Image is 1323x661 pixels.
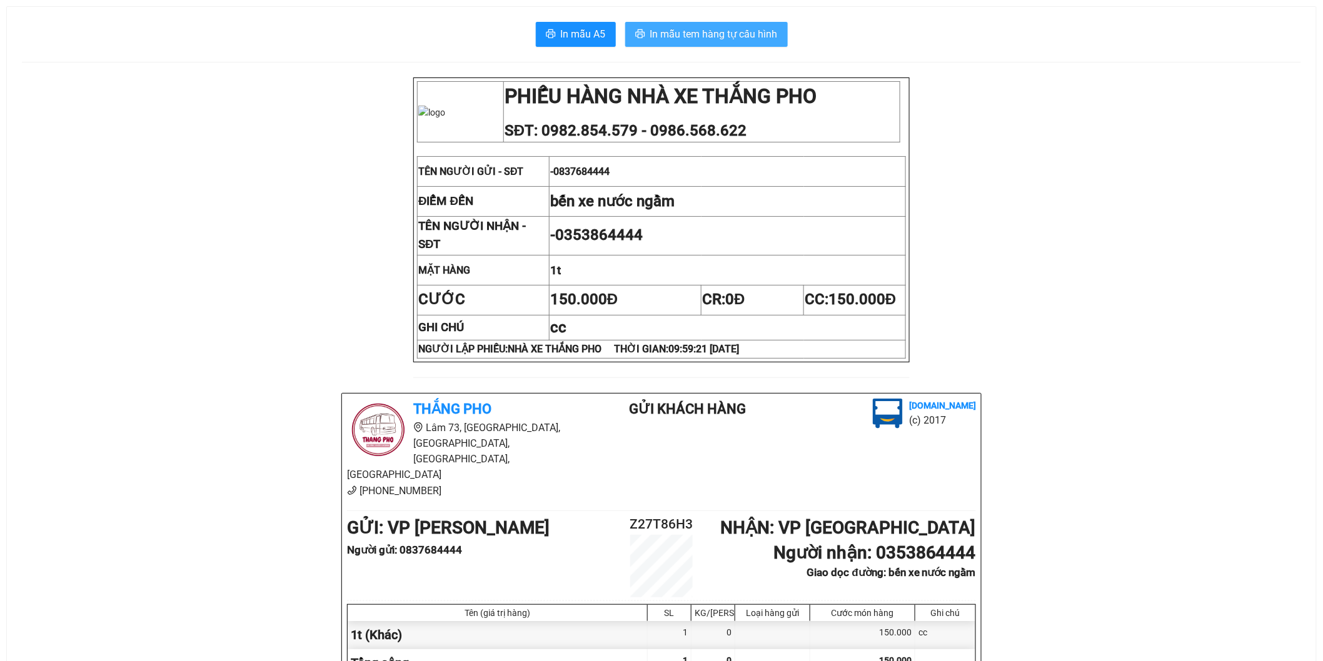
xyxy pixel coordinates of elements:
[725,291,745,308] span: 0Đ
[805,291,896,308] span: CC:
[807,566,976,579] b: Giao dọc đường: bến xe nước ngầm
[550,166,610,177] span: -
[418,321,464,334] strong: GHI CHÚ
[550,319,566,336] span: cc
[550,291,618,308] span: 150.000Đ
[909,400,976,410] b: [DOMAIN_NAME]
[553,166,610,177] span: 0837684444
[536,22,616,47] button: printerIn mẫu A5
[651,608,688,618] div: SL
[813,608,912,618] div: Cước món hàng
[348,621,648,649] div: 1t (Khác)
[909,412,976,428] li: (c) 2017
[413,401,491,417] b: Thắng Pho
[915,621,975,649] div: cc
[720,517,976,538] b: NHẬN : VP [GEOGRAPHIC_DATA]
[692,621,735,649] div: 0
[505,122,747,139] span: SĐT: 0982.854.579 - 0986.568.622
[650,26,778,42] span: In mẫu tem hàng tự cấu hình
[418,219,526,251] strong: TÊN NGƯỜI NHẬN - SĐT
[413,422,423,432] span: environment
[418,264,470,276] strong: MẶT HÀNG
[550,226,643,244] span: -
[873,399,903,429] img: logo.jpg
[347,399,410,461] img: logo.jpg
[351,608,644,618] div: Tên (giá trị hàng)
[609,514,714,535] h2: Z27T86H3
[508,343,739,355] span: NHÀ XE THẮNG PHO THỜI GIAN:
[828,291,896,308] span: 150.000Đ
[418,166,524,177] span: TÊN NGƯỜI GỬI - SĐT
[347,544,462,556] b: Người gửi : 0837684444
[810,621,915,649] div: 150.000
[347,517,550,538] b: GỬI : VP [PERSON_NAME]
[695,608,732,618] div: KG/[PERSON_NAME]
[773,542,976,563] b: Người nhận : 0353864444
[418,106,445,119] img: logo
[347,420,580,483] li: Lâm 73, [GEOGRAPHIC_DATA], [GEOGRAPHIC_DATA], [GEOGRAPHIC_DATA], [GEOGRAPHIC_DATA]
[546,29,556,41] span: printer
[418,194,473,208] strong: ĐIỂM ĐẾN
[738,608,807,618] div: Loại hàng gửi
[648,621,692,649] div: 1
[918,608,972,618] div: Ghi chú
[418,291,465,308] strong: CƯỚC
[702,291,745,308] span: CR:
[630,401,747,417] b: Gửi khách hàng
[347,483,580,499] li: [PHONE_NUMBER]
[550,264,561,277] span: 1t
[561,26,606,42] span: In mẫu A5
[505,84,817,108] strong: PHIẾU HÀNG NHÀ XE THẮNG PHO
[635,29,645,41] span: printer
[625,22,788,47] button: printerIn mẫu tem hàng tự cấu hình
[668,343,739,355] span: 09:59:21 [DATE]
[347,485,357,495] span: phone
[555,226,643,244] span: 0353864444
[550,192,675,210] span: bến xe nước ngầm
[418,343,739,355] strong: NGƯỜI LẬP PHIẾU:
